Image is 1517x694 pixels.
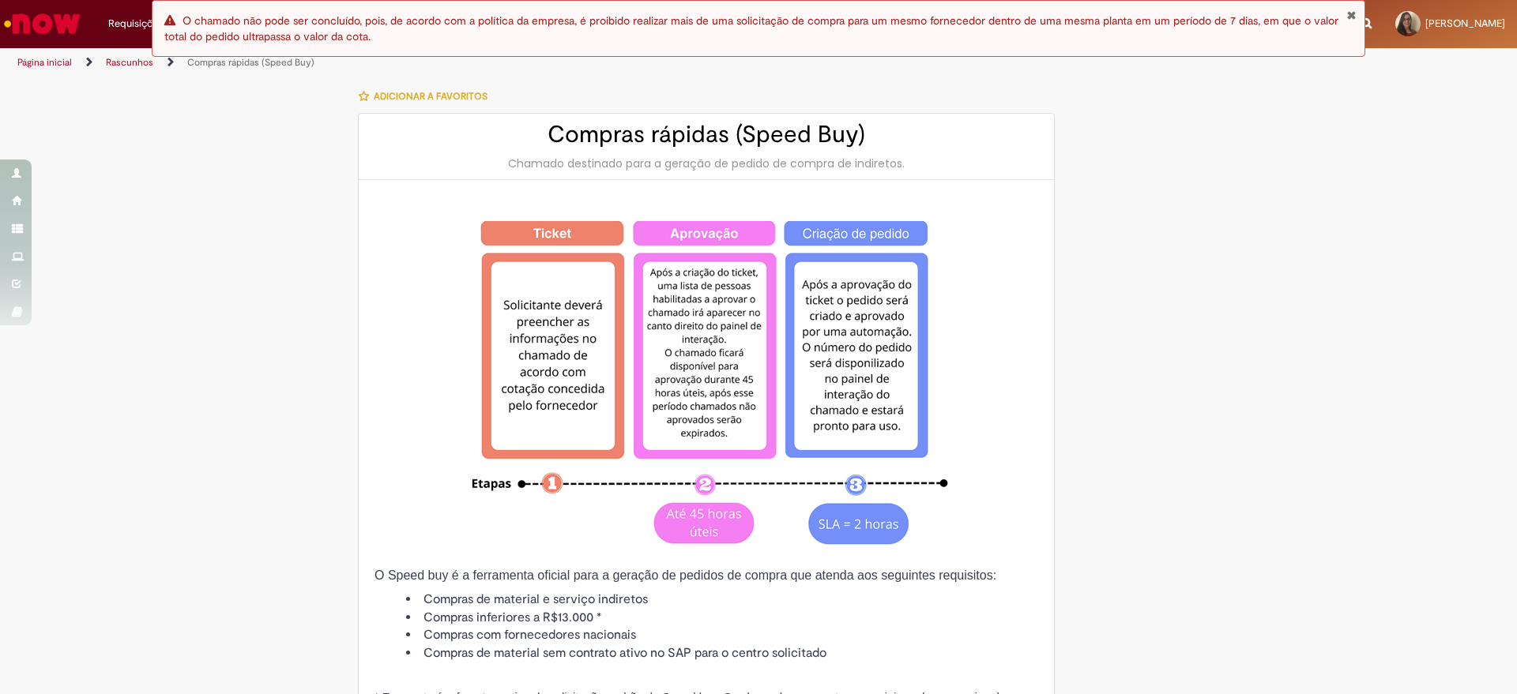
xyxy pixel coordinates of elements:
a: Rascunhos [106,56,153,69]
span: Requisições [108,16,164,32]
a: Página inicial [17,56,72,69]
button: Adicionar a Favoritos [358,80,496,113]
li: Compras com fornecedores nacionais [406,626,1038,644]
span: O Speed buy é a ferramenta oficial para a geração de pedidos de compra que atenda aos seguintes r... [375,568,996,582]
ul: Trilhas de página [12,48,999,77]
img: ServiceNow [2,8,83,39]
li: Compras de material sem contrato ativo no SAP para o centro solicitado [406,644,1038,662]
a: Compras rápidas (Speed Buy) [187,56,314,69]
li: Compras inferiores a R$13.000 * [406,609,1038,627]
span: [PERSON_NAME] [1425,17,1505,30]
button: Fechar Notificação [1346,9,1357,21]
span: Adicionar a Favoritos [374,90,487,103]
span: O chamado não pode ser concluído, pois, de acordo com a política da empresa, é proibido realizar ... [164,13,1338,43]
div: Chamado destinado para a geração de pedido de compra de indiretos. [375,156,1038,171]
li: Compras de material e serviço indiretos [406,591,1038,609]
h2: Compras rápidas (Speed Buy) [375,122,1038,148]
